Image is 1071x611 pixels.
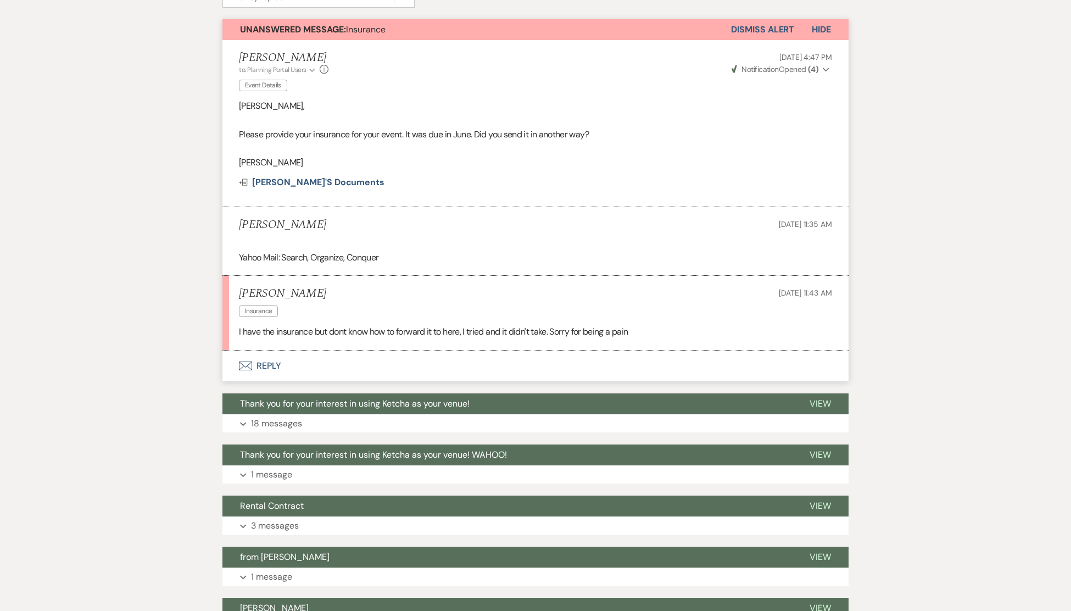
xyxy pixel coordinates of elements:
span: View [810,500,831,512]
span: from [PERSON_NAME] [240,551,330,563]
button: Reply [222,351,849,381]
span: Event Details [239,80,287,91]
button: 1 message [222,568,849,586]
button: Thank you for your interest in using Ketcha as your venue! [222,393,792,414]
button: from [PERSON_NAME] [222,547,792,568]
span: View [810,449,831,460]
button: Dismiss Alert [731,19,794,40]
span: View [810,398,831,409]
p: 18 messages [251,416,302,431]
span: Rental Contract [240,500,304,512]
span: Insurance [240,24,386,35]
span: Notification [741,64,778,74]
p: 1 message [251,468,292,482]
button: Hide [794,19,849,40]
button: View [792,393,849,414]
span: to: Planning Portal Users [239,65,306,74]
button: Rental Contract [222,496,792,516]
h5: [PERSON_NAME] [239,218,326,232]
p: Please provide your insurance for your event. It was due in June. Did you send it in another way? [239,127,832,142]
p: [PERSON_NAME], [239,99,832,113]
span: Hide [812,24,831,35]
a: [PERSON_NAME]'s Documents [239,178,384,187]
button: Thank you for your interest in using Ketcha as your venue! WAHOO! [222,445,792,465]
strong: ( 4 ) [808,64,818,74]
span: [DATE] 11:35 AM [779,219,832,229]
h5: [PERSON_NAME] [239,51,328,65]
p: [PERSON_NAME] [239,155,832,170]
p: I have the insurance but dont know how to forward it to here, I tried and it didn't take. Sorry f... [239,325,832,339]
span: Opened [732,64,818,74]
strong: Unanswered Message: [240,24,346,35]
p: 1 message [251,570,292,584]
button: Unanswered Message:Insurance [222,19,731,40]
span: Thank you for your interest in using Ketcha as your venue! [240,398,470,409]
p: 3 messages [251,519,299,533]
span: Insurance [239,305,278,317]
div: Yahoo Mail: Search, Organize, Conquer [239,236,832,264]
button: 3 messages [222,516,849,535]
button: to: Planning Portal Users [239,65,317,75]
button: 1 message [222,465,849,484]
button: 18 messages [222,414,849,433]
span: [DATE] 11:43 AM [779,288,832,298]
span: [DATE] 4:47 PM [779,52,832,62]
span: [PERSON_NAME]'s Documents [252,176,384,188]
button: View [792,496,849,516]
h5: [PERSON_NAME] [239,287,326,301]
button: View [792,547,849,568]
button: NotificationOpened (4) [730,64,832,75]
button: View [792,445,849,465]
span: View [810,551,831,563]
span: Thank you for your interest in using Ketcha as your venue! WAHOO! [240,449,507,460]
